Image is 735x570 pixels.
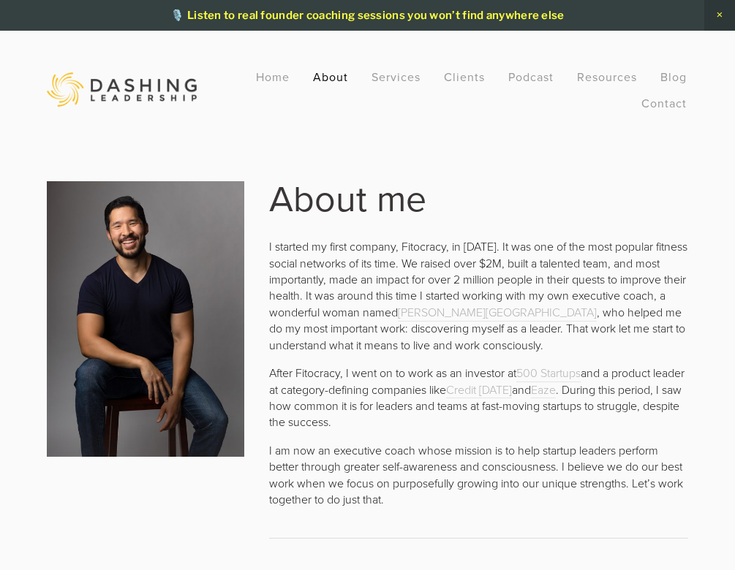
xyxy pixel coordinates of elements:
h1: About me [269,181,688,214]
img: Dashing Leadership [47,72,197,107]
a: Home [256,64,290,90]
a: Resources [577,69,637,85]
a: Contact [641,90,687,116]
a: Eaze [531,381,556,399]
p: After Fitocracy, I went on to work as an investor at and a product leader at category-defining co... [269,365,688,430]
a: Credit [DATE] [446,381,512,399]
p: I started my first company, Fitocracy, in [DATE]. It was one of the most popular fitness social n... [269,238,688,353]
p: I am now an executive coach whose mission is to help startup leaders perform better through great... [269,442,688,508]
a: 500 Startups [516,365,581,382]
a: Blog [660,64,687,90]
a: Clients [444,64,485,90]
a: [PERSON_NAME][GEOGRAPHIC_DATA] [398,304,597,322]
a: About [313,64,348,90]
a: Podcast [508,64,554,90]
a: Services [372,64,421,90]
